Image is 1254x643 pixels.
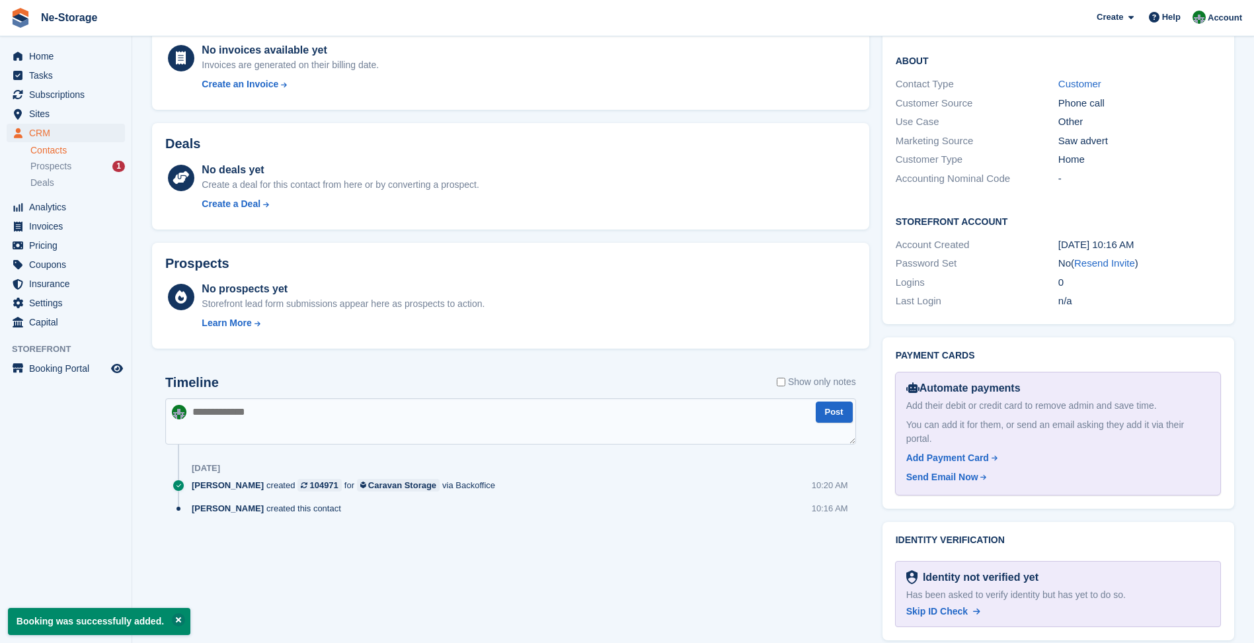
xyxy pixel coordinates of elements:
div: Logins [896,275,1058,290]
a: Ne-Storage [36,7,102,28]
div: Has been asked to verify identity but has yet to do so. [906,588,1210,602]
div: No prospects yet [202,281,485,297]
span: Home [29,47,108,65]
span: Capital [29,313,108,331]
img: Charlotte Nesbitt [1193,11,1206,24]
div: Caravan Storage [368,479,436,492]
div: 104971 [309,479,338,492]
a: menu [7,217,125,236]
a: Caravan Storage [357,479,440,492]
div: No invoices available yet [202,42,379,58]
div: No [1058,256,1221,271]
div: Create an Invoice [202,77,278,91]
a: Preview store [109,361,125,376]
div: No deals yet [202,162,479,178]
span: Storefront [12,343,132,356]
a: menu [7,66,125,85]
img: stora-icon-8386f47178a22dfd0bd8f6a31ec36ba5ce8667c1dd55bd0f319d3a0aa187defe.svg [11,8,30,28]
span: Insurance [29,275,108,293]
label: Show only notes [777,375,856,389]
a: Learn More [202,316,485,330]
h2: Identity verification [896,535,1221,546]
div: 1 [112,161,125,172]
a: Skip ID Check [906,605,980,619]
div: Other [1058,114,1221,130]
input: Show only notes [777,375,785,389]
span: Prospects [30,160,71,173]
a: Resend Invite [1074,257,1135,269]
div: Learn More [202,316,251,330]
div: Accounting Nominal Code [896,171,1058,187]
h2: Timeline [165,375,219,390]
div: Add Payment Card [906,451,989,465]
img: Charlotte Nesbitt [172,405,186,419]
a: 104971 [297,479,341,492]
div: Create a Deal [202,197,260,211]
div: 10:20 AM [812,479,848,492]
button: Post [816,402,853,423]
div: You can add it for them, or send an email asking they add it via their portal. [906,418,1210,446]
span: Account [1208,11,1242,24]
a: menu [7,105,125,123]
div: 10:16 AM [812,502,848,515]
h2: Storefront Account [896,214,1221,228]
div: Account Created [896,237,1058,253]
div: [DATE] [192,463,220,474]
a: menu [7,236,125,255]
h2: Deals [165,136,200,151]
div: Send Email Now [906,470,978,484]
span: Sites [29,105,108,123]
div: Customer Type [896,152,1058,167]
a: menu [7,47,125,65]
a: menu [7,359,125,378]
img: Identity Verification Ready [906,570,918,585]
div: created this contact [192,502,348,515]
div: Add their debit or credit card to remove admin and save time. [906,399,1210,413]
span: [PERSON_NAME] [192,502,264,515]
div: [DATE] 10:16 AM [1058,237,1221,253]
div: Phone call [1058,96,1221,111]
a: Add Payment Card [906,451,1204,465]
span: Subscriptions [29,85,108,104]
a: menu [7,255,125,274]
div: Automate payments [906,380,1210,396]
a: Deals [30,176,125,190]
span: Help [1162,11,1181,24]
span: CRM [29,124,108,142]
div: Contact Type [896,77,1058,92]
div: Invoices are generated on their billing date. [202,58,379,72]
a: menu [7,198,125,216]
a: menu [7,313,125,331]
span: Deals [30,177,54,189]
a: Prospects 1 [30,159,125,173]
span: Coupons [29,255,108,274]
div: Last Login [896,294,1058,309]
span: Pricing [29,236,108,255]
div: Customer Source [896,96,1058,111]
div: Saw advert [1058,134,1221,149]
span: Booking Portal [29,359,108,378]
span: ( ) [1071,257,1138,269]
div: Marketing Source [896,134,1058,149]
div: Storefront lead form submissions appear here as prospects to action. [202,297,485,311]
a: menu [7,275,125,293]
div: 0 [1058,275,1221,290]
div: Identity not verified yet [918,570,1038,585]
div: n/a [1058,294,1221,309]
div: Create a deal for this contact from here or by converting a prospect. [202,178,479,192]
span: [PERSON_NAME] [192,479,264,492]
div: Use Case [896,114,1058,130]
a: Create an Invoice [202,77,379,91]
a: menu [7,85,125,104]
h2: Prospects [165,256,229,271]
a: Create a Deal [202,197,479,211]
span: Invoices [29,217,108,236]
span: Analytics [29,198,108,216]
div: Home [1058,152,1221,167]
span: Tasks [29,66,108,85]
a: menu [7,294,125,312]
div: - [1058,171,1221,187]
div: created for via Backoffice [192,479,502,492]
a: Contacts [30,144,125,157]
h2: Payment cards [896,351,1221,361]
